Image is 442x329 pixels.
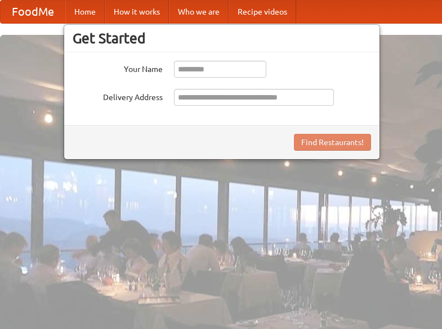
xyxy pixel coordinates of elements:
[169,1,229,23] a: Who we are
[105,1,169,23] a: How it works
[294,134,371,151] button: Find Restaurants!
[1,1,65,23] a: FoodMe
[73,30,371,47] h3: Get Started
[65,1,105,23] a: Home
[73,89,163,103] label: Delivery Address
[73,61,163,75] label: Your Name
[229,1,296,23] a: Recipe videos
